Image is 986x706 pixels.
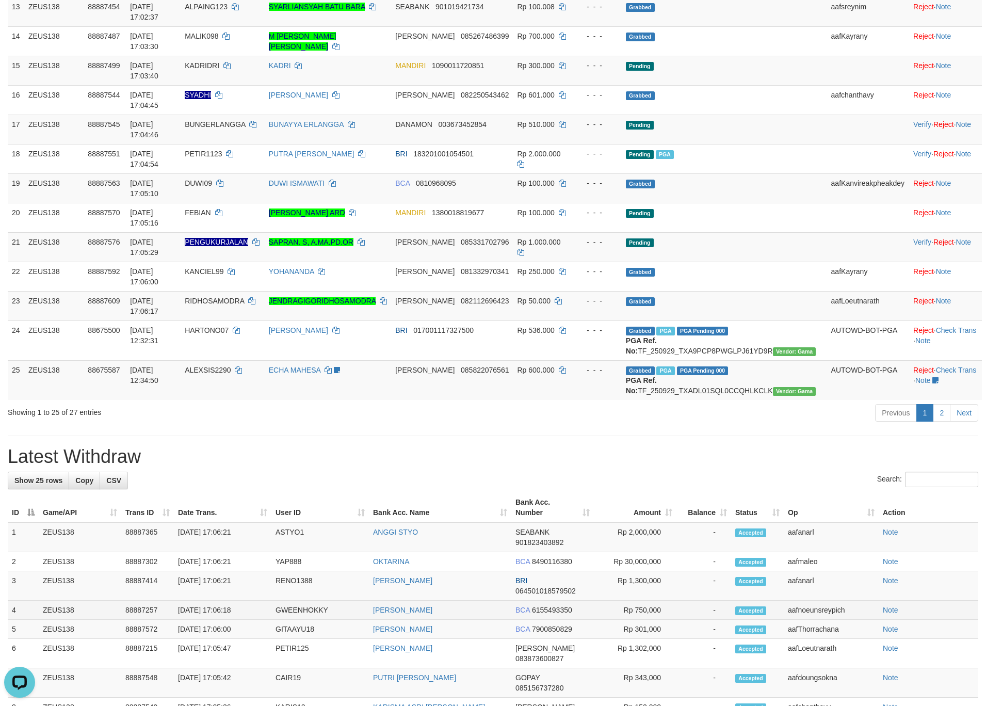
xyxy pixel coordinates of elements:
[8,571,39,601] td: 3
[88,61,120,70] span: 88887499
[936,3,951,11] a: Note
[956,120,972,129] a: Note
[174,601,271,620] td: [DATE] 17:06:18
[735,558,766,567] span: Accepted
[24,173,84,203] td: ZEUS138
[517,150,560,158] span: Rp 2.000.000
[121,552,174,571] td: 88887302
[883,673,898,682] a: Note
[39,522,121,552] td: ZEUS138
[827,173,910,203] td: aafKanvireakpheakdey
[913,208,934,217] a: Reject
[950,404,978,422] a: Next
[271,552,369,571] td: YAP888
[916,404,934,422] a: 1
[69,472,100,489] a: Copy
[88,179,120,187] span: 88887563
[731,493,784,522] th: Status: activate to sort column ascending
[88,150,120,158] span: 88887551
[24,320,84,360] td: ZEUS138
[913,366,934,374] a: Reject
[626,150,654,159] span: Pending
[395,61,426,70] span: MANDIRI
[130,120,158,139] span: [DATE] 17:04:46
[269,267,314,276] a: YOHANANDA
[369,493,511,522] th: Bank Acc. Name: activate to sort column ascending
[271,522,369,552] td: ASTYO1
[269,326,328,334] a: [PERSON_NAME]
[594,601,676,620] td: Rp 750,000
[373,673,456,682] a: PUTRI [PERSON_NAME]
[24,56,84,85] td: ZEUS138
[517,91,554,99] span: Rp 601.000
[185,267,223,276] span: KANCIEL99
[8,360,24,400] td: 25
[373,625,432,633] a: [PERSON_NAME]
[656,327,674,335] span: Marked by aaftrukkakada
[913,32,934,40] a: Reject
[626,268,655,277] span: Grabbed
[517,238,560,246] span: Rp 1.000.000
[8,56,24,85] td: 15
[626,376,657,395] b: PGA Ref. No:
[185,91,211,99] span: Nama rekening ada tanda titik/strip, harap diedit
[8,232,24,262] td: 21
[185,366,231,374] span: ALEXSIS2290
[913,326,934,334] a: Reject
[773,347,816,356] span: Vendor URL: https://trx31.1velocity.biz
[515,528,549,536] span: SEABANK
[909,115,982,144] td: · ·
[915,376,931,384] a: Note
[879,493,978,522] th: Action
[185,208,211,217] span: FEBIAN
[88,297,120,305] span: 88887609
[677,366,729,375] span: PGA Pending
[909,320,982,360] td: · ·
[913,179,934,187] a: Reject
[676,601,731,620] td: -
[373,576,432,585] a: [PERSON_NAME]
[676,522,731,552] td: -
[395,3,429,11] span: SEABANK
[517,366,554,374] span: Rp 600.000
[185,297,244,305] span: RIDHOSAMODRA
[933,150,954,158] a: Reject
[8,173,24,203] td: 19
[676,571,731,601] td: -
[532,606,572,614] span: Copy 6155493350 to clipboard
[875,404,916,422] a: Previous
[8,552,39,571] td: 2
[933,238,954,246] a: Reject
[936,32,951,40] a: Note
[883,557,898,566] a: Note
[130,326,158,345] span: [DATE] 12:32:31
[8,85,24,115] td: 16
[656,150,674,159] span: Marked by aafanarl
[130,238,158,256] span: [DATE] 17:05:29
[88,120,120,129] span: 88887545
[913,150,931,158] a: Verify
[784,552,879,571] td: aafmaleo
[185,120,245,129] span: BUNGERLANGGA
[373,557,410,566] a: OKTARINA
[174,620,271,639] td: [DATE] 17:06:00
[517,61,554,70] span: Rp 300.000
[578,178,617,188] div: - - -
[515,576,527,585] span: BRI
[626,336,657,355] b: PGA Ref. No:
[185,150,222,158] span: PETIR1123
[517,120,554,129] span: Rp 510.000
[4,4,35,35] button: Open LiveChat chat widget
[88,366,120,374] span: 88675587
[622,360,827,400] td: TF_250929_TXADL01SQL0CCQHLKCLK
[395,366,455,374] span: [PERSON_NAME]
[936,366,977,374] a: Check Trans
[24,26,84,56] td: ZEUS138
[626,91,655,100] span: Grabbed
[8,320,24,360] td: 24
[915,336,931,345] a: Note
[88,326,120,334] span: 88675500
[913,3,934,11] a: Reject
[269,120,344,129] a: BUNAYYA ERLANGGA
[24,203,84,232] td: ZEUS138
